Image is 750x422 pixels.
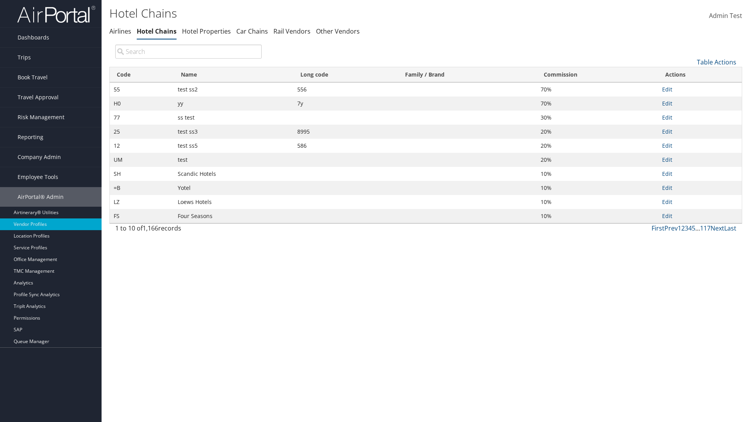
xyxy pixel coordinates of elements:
th: Family / Brand: activate to sort column ascending [398,67,537,82]
a: 2 [681,224,685,232]
td: 25 [110,125,174,139]
a: Edit [662,142,672,149]
td: 12 [110,139,174,153]
td: 20% [537,139,658,153]
th: Name: activate to sort column ascending [174,67,293,82]
a: Edit [662,184,672,191]
a: Hotel Properties [182,27,231,36]
td: 30% [537,111,658,125]
a: Rail Vendors [273,27,311,36]
a: Edit [662,156,672,163]
td: 10% [537,181,658,195]
a: Edit [662,100,672,107]
span: … [695,224,700,232]
input: Search [115,45,262,59]
th: Long code: activate to sort column ascending [293,67,398,82]
span: Company Admin [18,147,61,167]
td: LZ [110,195,174,209]
td: test ss2 [174,82,293,97]
span: Employee Tools [18,167,58,187]
td: SH [110,167,174,181]
td: test [174,153,293,167]
h1: Hotel Chains [109,5,531,21]
img: airportal-logo.png [17,5,95,23]
td: FS [110,209,174,223]
span: Admin Test [709,11,742,20]
td: 7y [293,97,398,111]
span: Dashboards [18,28,49,47]
span: Trips [18,48,31,67]
span: Risk Management [18,107,64,127]
td: ss test [174,111,293,125]
a: Edit [662,86,672,93]
a: Edit [662,198,672,206]
a: 5 [692,224,695,232]
span: Book Travel [18,68,48,87]
td: 20% [537,153,658,167]
span: Reporting [18,127,43,147]
a: First [652,224,664,232]
span: AirPortal® Admin [18,187,64,207]
th: Commission: activate to sort column ascending [537,67,658,82]
a: 3 [685,224,688,232]
td: 77 [110,111,174,125]
a: Edit [662,170,672,177]
td: 70% [537,97,658,111]
a: Car Chains [236,27,268,36]
td: UM [110,153,174,167]
td: 586 [293,139,398,153]
a: 117 [700,224,711,232]
td: 8995 [293,125,398,139]
a: Last [724,224,736,232]
td: 70% [537,82,658,97]
th: Code: activate to sort column ascending [110,67,174,82]
a: 4 [688,224,692,232]
td: =B [110,181,174,195]
td: 20% [537,125,658,139]
td: test ss5 [174,139,293,153]
a: Edit [662,128,672,135]
td: 10% [537,167,658,181]
td: test ss3 [174,125,293,139]
td: Loews Hotels [174,195,293,209]
a: Edit [662,114,672,121]
th: Actions [658,67,742,82]
td: 10% [537,209,658,223]
a: Table Actions [697,58,736,66]
td: 10% [537,195,658,209]
td: 556 [293,82,398,97]
a: Prev [664,224,678,232]
a: Edit [662,212,672,220]
a: Hotel Chains [137,27,177,36]
span: 1,166 [143,224,158,232]
a: Other Vendors [316,27,360,36]
td: yy [174,97,293,111]
td: 55 [110,82,174,97]
div: 1 to 10 of records [115,224,262,237]
td: H0 [110,97,174,111]
td: Yotel [174,181,293,195]
td: Four Seasons [174,209,293,223]
span: Travel Approval [18,88,59,107]
a: Next [711,224,724,232]
a: Airlines [109,27,131,36]
a: 1 [678,224,681,232]
td: Scandic Hotels [174,167,293,181]
a: Admin Test [709,4,742,28]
